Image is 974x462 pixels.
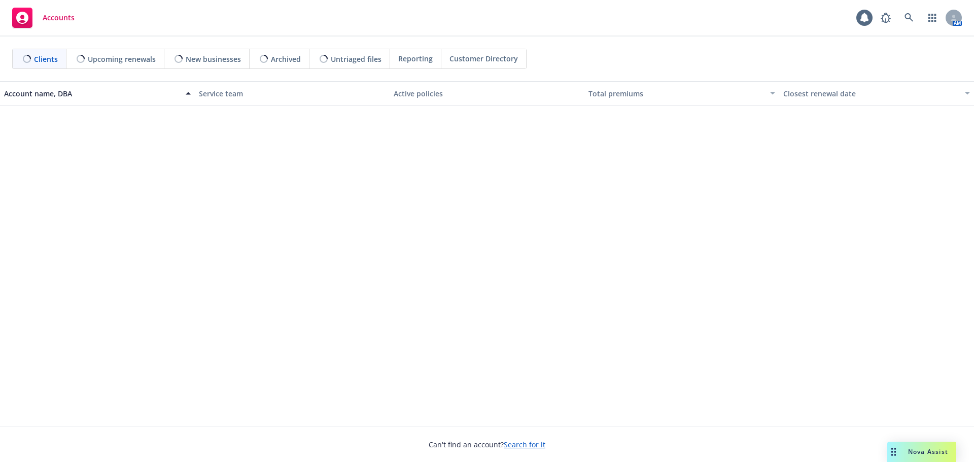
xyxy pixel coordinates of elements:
[588,88,764,99] div: Total premiums
[504,440,545,449] a: Search for it
[394,88,580,99] div: Active policies
[887,442,900,462] div: Drag to move
[876,8,896,28] a: Report a Bug
[899,8,919,28] a: Search
[390,81,584,105] button: Active policies
[186,54,241,64] span: New businesses
[779,81,974,105] button: Closest renewal date
[922,8,943,28] a: Switch app
[43,14,75,22] span: Accounts
[908,447,948,456] span: Nova Assist
[34,54,58,64] span: Clients
[398,53,433,64] span: Reporting
[8,4,79,32] a: Accounts
[199,88,386,99] div: Service team
[195,81,390,105] button: Service team
[331,54,381,64] span: Untriaged files
[88,54,156,64] span: Upcoming renewals
[4,88,180,99] div: Account name, DBA
[783,88,959,99] div: Closest renewal date
[429,439,545,450] span: Can't find an account?
[887,442,956,462] button: Nova Assist
[584,81,779,105] button: Total premiums
[271,54,301,64] span: Archived
[449,53,518,64] span: Customer Directory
